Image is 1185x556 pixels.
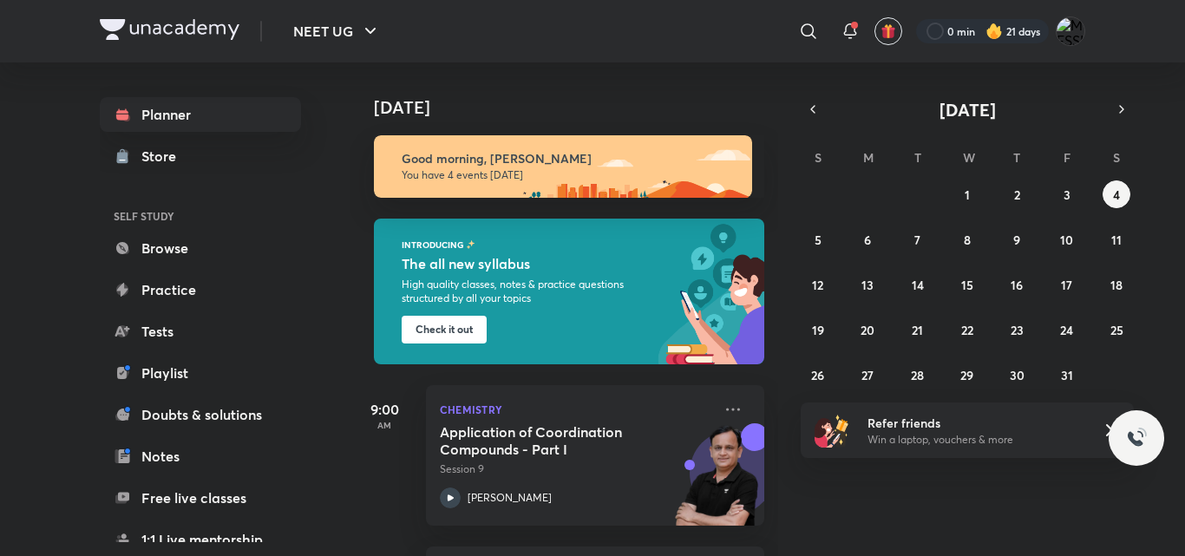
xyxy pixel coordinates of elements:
[402,168,737,182] p: You have 4 events [DATE]
[812,277,823,293] abbr: October 12, 2025
[914,232,920,248] abbr: October 7, 2025
[1003,180,1031,208] button: October 2, 2025
[861,322,874,338] abbr: October 20, 2025
[863,149,874,166] abbr: Monday
[1053,361,1081,389] button: October 31, 2025
[904,361,932,389] button: October 28, 2025
[1064,149,1070,166] abbr: Friday
[914,149,921,166] abbr: Tuesday
[466,239,475,250] img: feature
[1003,226,1031,253] button: October 9, 2025
[440,461,712,477] p: Session 9
[1014,186,1020,203] abbr: October 2, 2025
[1053,316,1081,343] button: October 24, 2025
[100,314,301,349] a: Tests
[1013,232,1020,248] abbr: October 9, 2025
[874,17,902,45] button: avatar
[953,316,981,343] button: October 22, 2025
[953,361,981,389] button: October 29, 2025
[815,413,849,448] img: referral
[881,23,896,39] img: avatar
[1011,277,1023,293] abbr: October 16, 2025
[440,423,656,458] h5: Application of Coordination Compounds - Part I
[1060,322,1073,338] abbr: October 24, 2025
[867,414,1081,432] h6: Refer friends
[804,316,832,343] button: October 19, 2025
[402,253,630,274] h5: The all new syllabus
[815,232,822,248] abbr: October 5, 2025
[1064,186,1070,203] abbr: October 3, 2025
[402,151,737,167] h6: Good morning, [PERSON_NAME]
[402,316,487,343] button: Check it out
[854,361,881,389] button: October 27, 2025
[912,277,924,293] abbr: October 14, 2025
[912,322,923,338] abbr: October 21, 2025
[1011,322,1024,338] abbr: October 23, 2025
[1111,232,1122,248] abbr: October 11, 2025
[815,149,822,166] abbr: Sunday
[1056,16,1085,46] img: MESSI
[864,232,871,248] abbr: October 6, 2025
[854,316,881,343] button: October 20, 2025
[960,367,973,383] abbr: October 29, 2025
[854,271,881,298] button: October 13, 2025
[100,481,301,515] a: Free live classes
[100,439,301,474] a: Notes
[953,271,981,298] button: October 15, 2025
[811,367,824,383] abbr: October 26, 2025
[350,399,419,420] h5: 9:00
[100,201,301,231] h6: SELF STUDY
[1103,180,1130,208] button: October 4, 2025
[100,139,301,173] a: Store
[1103,271,1130,298] button: October 18, 2025
[904,316,932,343] button: October 21, 2025
[867,432,1081,448] p: Win a laptop, vouchers & more
[854,226,881,253] button: October 6, 2025
[861,367,874,383] abbr: October 27, 2025
[350,420,419,430] p: AM
[953,180,981,208] button: October 1, 2025
[100,19,239,40] img: Company Logo
[965,186,970,203] abbr: October 1, 2025
[1013,149,1020,166] abbr: Thursday
[1061,277,1072,293] abbr: October 17, 2025
[1053,271,1081,298] button: October 17, 2025
[1103,226,1130,253] button: October 11, 2025
[804,271,832,298] button: October 12, 2025
[440,399,712,420] p: Chemistry
[812,322,824,338] abbr: October 19, 2025
[100,397,301,432] a: Doubts & solutions
[1053,226,1081,253] button: October 10, 2025
[963,149,975,166] abbr: Wednesday
[904,226,932,253] button: October 7, 2025
[1110,322,1123,338] abbr: October 25, 2025
[1103,316,1130,343] button: October 25, 2025
[1003,316,1031,343] button: October 23, 2025
[374,135,752,198] img: morning
[100,272,301,307] a: Practice
[402,239,464,250] p: INTRODUCING
[100,97,301,132] a: Planner
[961,277,973,293] abbr: October 15, 2025
[100,19,239,44] a: Company Logo
[1110,277,1123,293] abbr: October 18, 2025
[939,98,996,121] span: [DATE]
[669,423,764,543] img: unacademy
[904,271,932,298] button: October 14, 2025
[1003,361,1031,389] button: October 30, 2025
[1113,149,1120,166] abbr: Saturday
[1060,232,1073,248] abbr: October 10, 2025
[374,97,782,118] h4: [DATE]
[1061,367,1073,383] abbr: October 31, 2025
[961,322,973,338] abbr: October 22, 2025
[402,278,625,305] p: High quality classes, notes & practice questions structured by all your topics
[1003,271,1031,298] button: October 16, 2025
[861,277,874,293] abbr: October 13, 2025
[100,356,301,390] a: Playlist
[141,146,187,167] div: Store
[911,367,924,383] abbr: October 28, 2025
[1010,367,1025,383] abbr: October 30, 2025
[1053,180,1081,208] button: October 3, 2025
[825,97,1110,121] button: [DATE]
[468,490,552,506] p: [PERSON_NAME]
